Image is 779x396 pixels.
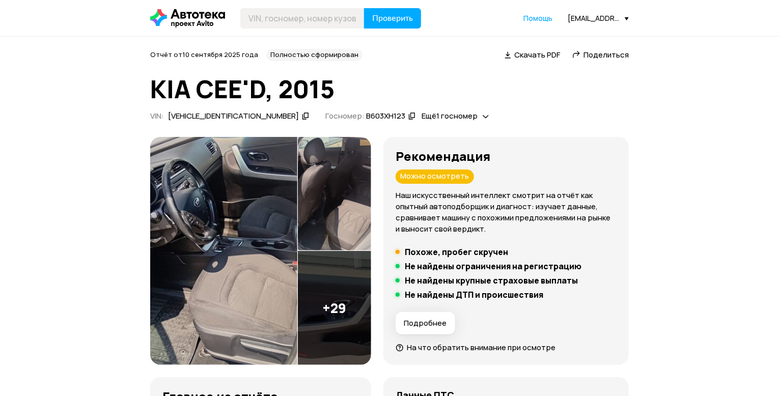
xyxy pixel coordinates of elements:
[325,110,365,121] span: Госномер:
[366,111,405,122] div: В603ХН123
[396,342,555,353] a: На что обратить внимание при осмотре
[505,49,560,60] a: Скачать PDF
[396,149,617,163] h3: Рекомендация
[572,49,629,60] a: Поделиться
[583,49,629,60] span: Поделиться
[523,13,552,23] a: Помощь
[396,169,474,184] div: Можно осмотреть
[396,312,455,334] button: Подробнее
[422,110,478,121] span: Ещё 1 госномер
[405,247,508,257] h5: Похоже, пробег скручен
[514,49,560,60] span: Скачать PDF
[364,8,421,29] button: Проверить
[404,318,447,328] span: Подробнее
[405,261,581,271] h5: Не найдены ограничения на регистрацию
[266,49,363,61] div: Полностью сформирован
[240,8,365,29] input: VIN, госномер, номер кузова
[407,342,555,353] span: На что обратить внимание при осмотре
[150,75,629,103] h1: KIA CEE'D, 2015
[150,110,164,121] span: VIN :
[396,190,617,235] p: Наш искусственный интеллект смотрит на отчёт как опытный автоподборщик и диагност: изучает данные...
[168,111,299,122] div: [VEHICLE_IDENTIFICATION_NUMBER]
[405,275,578,286] h5: Не найдены крупные страховые выплаты
[372,14,413,22] span: Проверить
[405,290,543,300] h5: Не найдены ДТП и происшествия
[150,50,258,59] span: Отчёт от 10 сентября 2025 года
[568,13,629,23] div: [EMAIL_ADDRESS][DOMAIN_NAME]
